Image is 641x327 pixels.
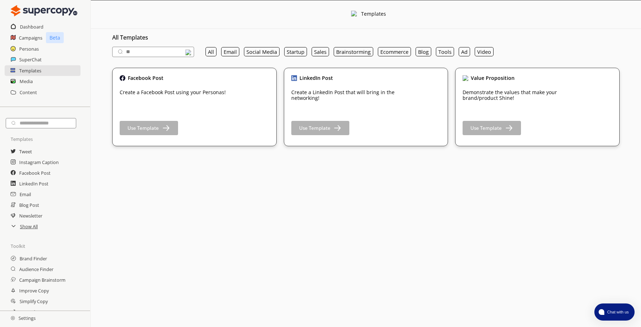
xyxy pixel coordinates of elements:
[11,4,77,18] img: Close
[19,44,39,54] a: Personas
[20,221,38,232] a: Show All
[20,189,31,200] a: Email
[128,75,163,81] b: Facebook Post
[186,50,192,57] button: Close
[299,75,333,81] b: LinkedIn Post
[19,54,42,65] a: SuperChat
[120,75,125,81] img: Close
[19,32,42,43] a: Campaigns
[459,47,470,56] button: Ad
[463,75,468,81] img: Close
[19,275,66,285] a: Campaign Brainstorm
[284,47,307,56] button: Startup
[20,296,48,307] a: Simplify Copy
[471,75,515,81] b: Value Proposition
[19,200,39,210] a: Blog Post
[46,32,64,43] p: Beta
[361,11,386,18] div: Templates
[127,125,159,131] b: Use Template
[19,285,49,296] a: Improve Copy
[19,210,42,221] a: Newsletter
[475,47,494,56] button: Video
[291,121,350,135] button: Use Template
[205,47,217,56] button: All
[20,253,47,264] a: Brand Finder
[463,121,521,135] button: Use Template
[20,21,43,32] a: Dashboard
[19,168,51,178] a: Facebook Post
[19,307,47,317] a: Expand Copy
[244,47,280,56] button: Social Media
[351,11,358,17] img: Close
[186,50,192,56] img: Close
[299,125,330,131] b: Use Template
[312,47,329,56] button: Sales
[416,47,431,56] button: Blog
[291,75,297,81] img: Close
[19,157,59,168] a: Instagram Caption
[120,121,178,135] button: Use Template
[378,47,411,56] button: Ecommerce
[594,303,635,321] button: atlas-launcher
[221,47,239,56] button: Email
[20,87,37,98] a: Content
[20,76,33,87] a: Media
[19,65,41,76] a: Templates
[470,125,502,131] b: Use Template
[19,264,53,275] a: Audience Finder
[334,47,373,56] button: Brainstorming
[436,47,454,56] button: Tools
[19,146,32,157] a: Tweet
[11,316,15,320] img: Close
[604,309,630,315] span: Chat with us
[19,178,48,189] a: LinkedIn Post
[463,90,580,101] p: Demonstrate the values that make your brand/product Shine!
[291,90,409,101] p: Create a LinkedIn Post that will bring in the networking!
[112,32,620,43] h3: All Templates
[120,90,226,95] p: Create a Facebook Post using your Personas!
